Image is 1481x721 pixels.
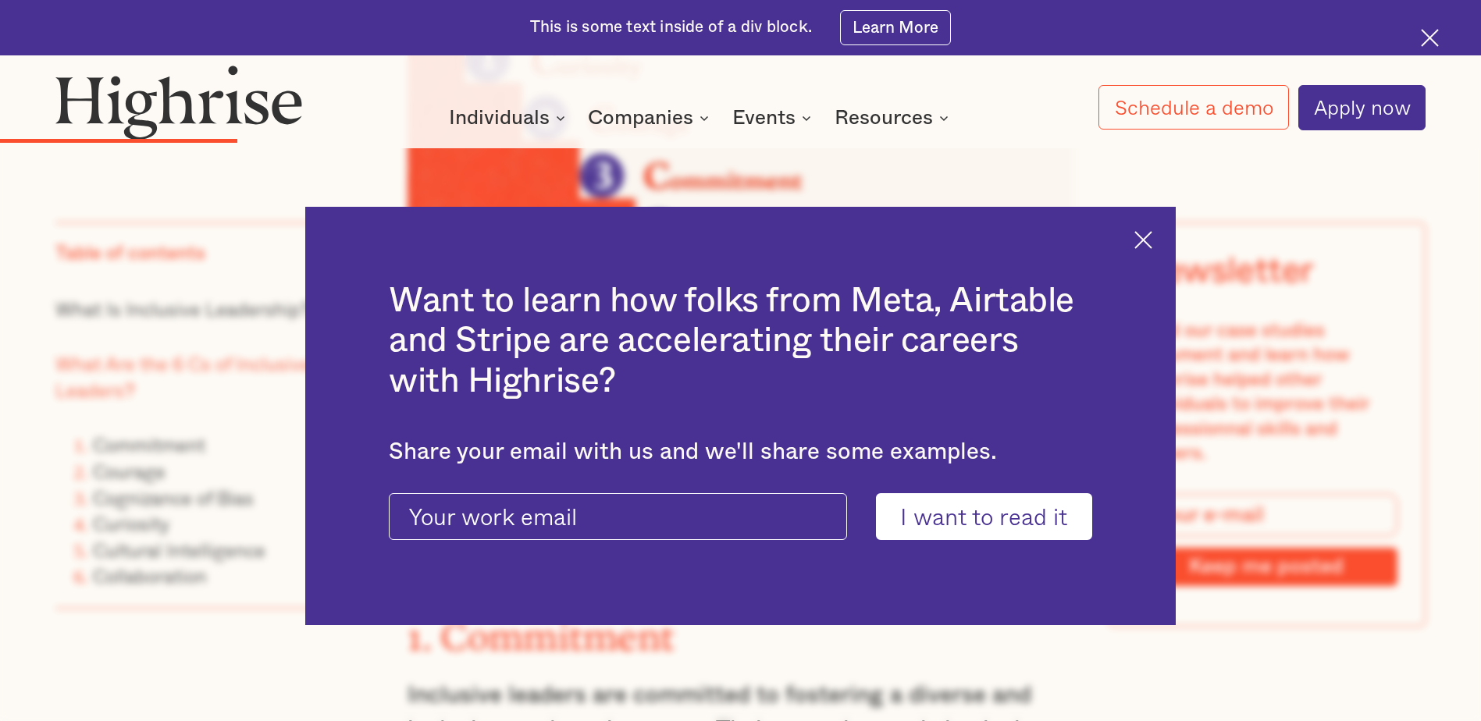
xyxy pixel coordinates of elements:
a: Apply now [1298,85,1426,130]
div: Companies [588,108,714,127]
form: current-ascender-blog-article-modal-form [389,493,1092,539]
div: Companies [588,108,693,127]
div: This is some text inside of a div block. [530,16,812,38]
img: Cross icon [1134,231,1152,249]
div: Share your email with us and we'll share some examples. [389,439,1092,466]
div: Individuals [449,108,550,127]
div: Resources [835,108,953,127]
a: Schedule a demo [1098,85,1288,130]
h2: Want to learn how folks from Meta, Airtable and Stripe are accelerating their careers with Highrise? [389,281,1092,402]
div: Events [732,108,796,127]
input: I want to read it [876,493,1092,539]
input: Your work email [389,493,847,539]
img: Highrise logo [55,65,303,140]
div: Resources [835,108,933,127]
img: Cross icon [1421,29,1439,47]
div: Events [732,108,816,127]
a: Learn More [840,10,952,45]
div: Individuals [449,108,570,127]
